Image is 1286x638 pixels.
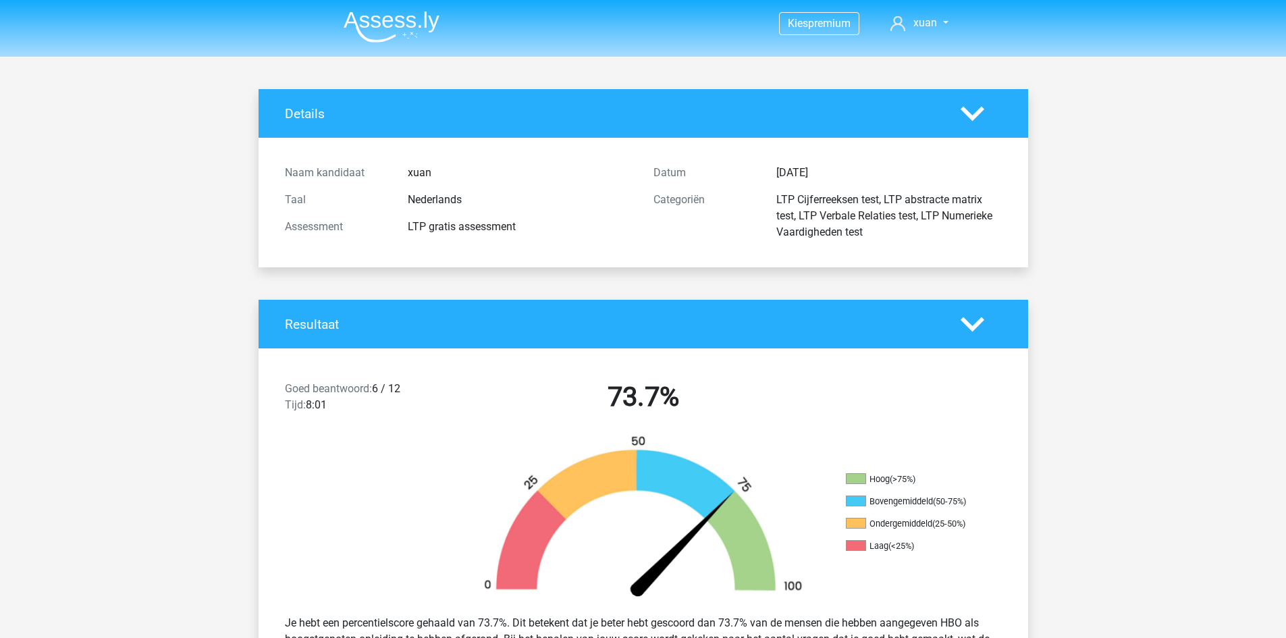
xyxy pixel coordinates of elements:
[788,17,808,30] span: Kies
[890,474,915,484] div: (>75%)
[275,165,398,181] div: Naam kandidaat
[285,317,940,332] h4: Resultaat
[285,382,372,395] span: Goed beantwoord:
[285,398,306,411] span: Tijd:
[780,14,859,32] a: Kiespremium
[913,16,937,29] span: xuan
[643,192,766,240] div: Categoriën
[275,381,459,419] div: 6 / 12 8:01
[846,473,981,485] li: Hoog
[808,17,851,30] span: premium
[275,192,398,208] div: Taal
[846,540,981,552] li: Laag
[885,15,953,31] a: xuan
[344,11,439,43] img: Assessly
[846,518,981,530] li: Ondergemiddeld
[398,192,643,208] div: Nederlands
[766,192,1012,240] div: LTP Cijferreeksen test, LTP abstracte matrix test, LTP Verbale Relaties test, LTP Numerieke Vaard...
[461,435,826,604] img: 74.2161dc2803b4.png
[275,219,398,235] div: Assessment
[469,381,818,413] h2: 73.7%
[398,219,643,235] div: LTP gratis assessment
[932,519,965,529] div: (25-50%)
[888,541,914,551] div: (<25%)
[766,165,1012,181] div: [DATE]
[643,165,766,181] div: Datum
[933,496,966,506] div: (50-75%)
[846,496,981,508] li: Bovengemiddeld
[285,106,940,122] h4: Details
[398,165,643,181] div: xuan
